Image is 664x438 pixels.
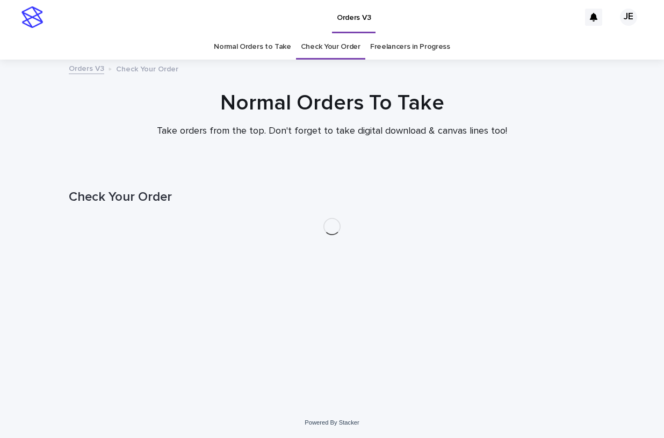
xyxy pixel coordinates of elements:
[214,34,291,60] a: Normal Orders to Take
[117,126,547,137] p: Take orders from the top. Don't forget to take digital download & canvas lines too!
[305,419,359,426] a: Powered By Stacker
[69,189,595,205] h1: Check Your Order
[370,34,450,60] a: Freelancers in Progress
[69,90,595,116] h1: Normal Orders To Take
[69,62,104,74] a: Orders V3
[301,34,360,60] a: Check Your Order
[21,6,43,28] img: stacker-logo-s-only.png
[116,62,178,74] p: Check Your Order
[620,9,637,26] div: JE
